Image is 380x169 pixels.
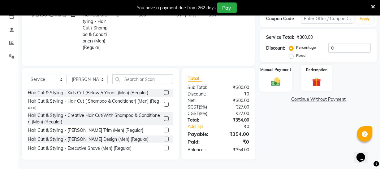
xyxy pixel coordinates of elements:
span: 9% [200,105,206,109]
div: Hair Cut & Styling - [PERSON_NAME] Design (Men) (Regular) [28,136,149,143]
button: Pay [217,2,237,13]
span: 9% [201,111,206,116]
div: ₹354.00 [218,117,254,123]
div: ₹0 [218,138,254,145]
label: Redemption [306,67,327,73]
a: Continue Without Payment [261,96,376,103]
span: SGST [188,104,199,110]
div: ₹300.00 [218,84,254,91]
div: ₹354.00 [218,130,254,138]
div: Hair Cut & Styling - [PERSON_NAME] Trim (Men) (Regular) [28,127,143,134]
div: ₹0 [224,123,254,130]
div: Total: [183,117,218,123]
div: You have a payment due from 262 days [137,5,216,11]
div: ( ) [183,104,218,110]
img: _gift.svg [309,77,324,87]
div: ₹300.00 [218,97,254,104]
div: ₹0 [218,91,254,97]
div: Hair Cut & Styling - Hair Cut ( Shampoo & Conditioner) (Men) (Regular) [28,98,162,111]
div: Net: [183,97,218,104]
div: Coupon Code [266,16,301,22]
span: CGST [188,111,199,116]
div: Payable: [183,130,218,138]
label: Manual Payment [260,67,291,73]
div: ( ) [183,110,218,117]
button: Apply [356,14,374,24]
input: Enter Offer / Coupon Code [301,14,353,24]
span: Total [188,75,202,82]
div: Balance : [183,147,218,153]
a: Add Tip [183,123,224,130]
div: ₹27.00 [218,104,254,110]
div: Hair Cut & Styling - Executive Shave (Men) (Regular) [28,145,132,152]
div: Hair Cut & Styling - Kids Cut (Below 5 Years) (Men) (Regular) [28,90,148,96]
div: Discount: [183,91,218,97]
div: ₹27.00 [218,110,254,117]
div: ₹300.00 [297,34,313,41]
div: ₹354.00 [218,147,254,153]
div: Sub Total: [183,84,218,91]
img: _cash.svg [268,76,283,87]
div: Service Total: [266,34,294,41]
div: Paid: [183,138,218,145]
div: Discount: [266,45,285,51]
iframe: chat widget [354,144,374,163]
label: Percentage [296,45,316,50]
label: Fixed [296,53,305,58]
input: Search or Scan [112,74,173,84]
div: Hair Cut & Styling - Creative Hair Cut(With Shampoo & Conditioner) (Men) (Regular) [28,112,162,125]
